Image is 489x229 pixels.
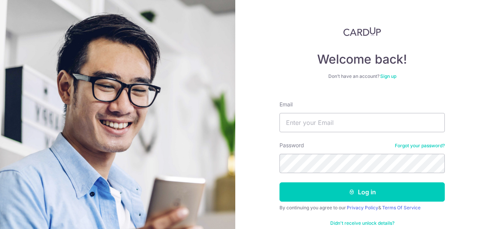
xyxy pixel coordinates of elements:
[382,205,421,210] a: Terms Of Service
[343,27,381,36] img: CardUp Logo
[380,73,396,79] a: Sign up
[279,113,445,132] input: Enter your Email
[279,73,445,79] div: Don’t have an account?
[279,141,304,149] label: Password
[279,182,445,202] button: Log in
[330,220,394,226] a: Didn't receive unlock details?
[279,205,445,211] div: By continuing you agree to our &
[279,52,445,67] h4: Welcome back!
[279,101,293,108] label: Email
[347,205,378,210] a: Privacy Policy
[395,143,445,149] a: Forgot your password?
